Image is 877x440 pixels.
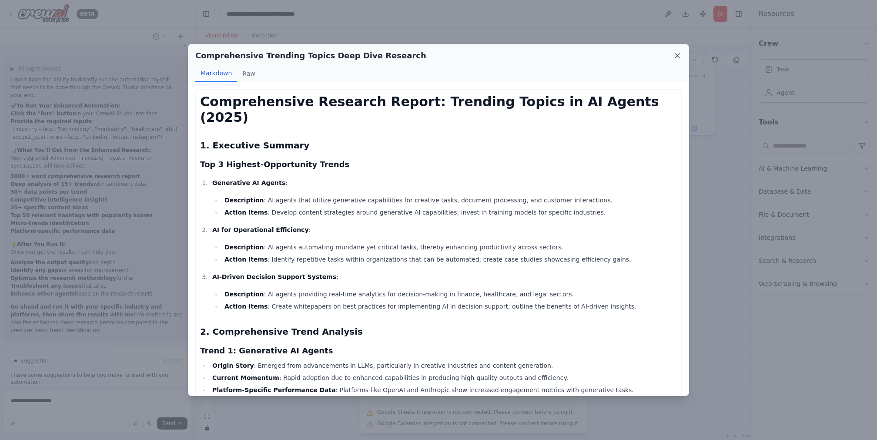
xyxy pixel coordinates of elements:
[200,94,677,125] h1: Comprehensive Research Report: Trending Topics in AI Agents (2025)
[237,65,260,82] button: Raw
[200,139,677,151] h2: 1. Executive Summary
[200,158,677,171] h3: Top 3 Highest-Opportunity Trends
[212,374,279,381] strong: Current Momentum
[212,226,309,233] strong: AI for Operational Efficiency
[210,385,677,395] li: : Platforms like OpenAI and Anthropic show increased engagement metrics with generative tasks.
[224,291,264,298] strong: Description
[210,373,677,383] li: : Rapid adoption due to enhanced capabilities in producing high-quality outputs and efficiency.
[224,256,268,263] strong: Action Items
[212,179,285,186] strong: Generative AI Agents
[200,345,677,357] h3: Trend 1: Generative AI Agents
[224,303,268,310] strong: Action Items
[212,178,677,188] p: :
[222,195,677,205] li: : AI agents that utilize generative capabilities for creative tasks, document processing, and cus...
[210,360,677,371] li: : Emerged from advancements in LLMs, particularly in creative industries and content generation.
[224,209,268,216] strong: Action Items
[212,362,254,369] strong: Origin Story
[222,207,677,218] li: : Develop content strategies around generative AI capabilities; invest in training models for spe...
[224,244,264,251] strong: Description
[224,197,264,204] strong: Description
[222,242,677,252] li: : AI agents automating mundane yet critical tasks, thereby enhancing productivity across sectors.
[222,254,677,265] li: : Identify repetitive tasks within organizations that can be automated; create case studies showc...
[212,273,336,280] strong: AI-Driven Decision Support Systems
[195,65,237,82] button: Markdown
[212,386,336,393] strong: Platform-Specific Performance Data
[212,225,677,235] p: :
[222,301,677,312] li: : Create whitepapers on best practices for implementing AI in decision support; outline the benef...
[195,50,426,62] h2: Comprehensive Trending Topics Deep Dive Research
[212,272,677,282] p: :
[200,326,677,338] h2: 2. Comprehensive Trend Analysis
[222,289,677,299] li: : AI agents providing real-time analytics for decision-making in finance, healthcare, and legal s...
